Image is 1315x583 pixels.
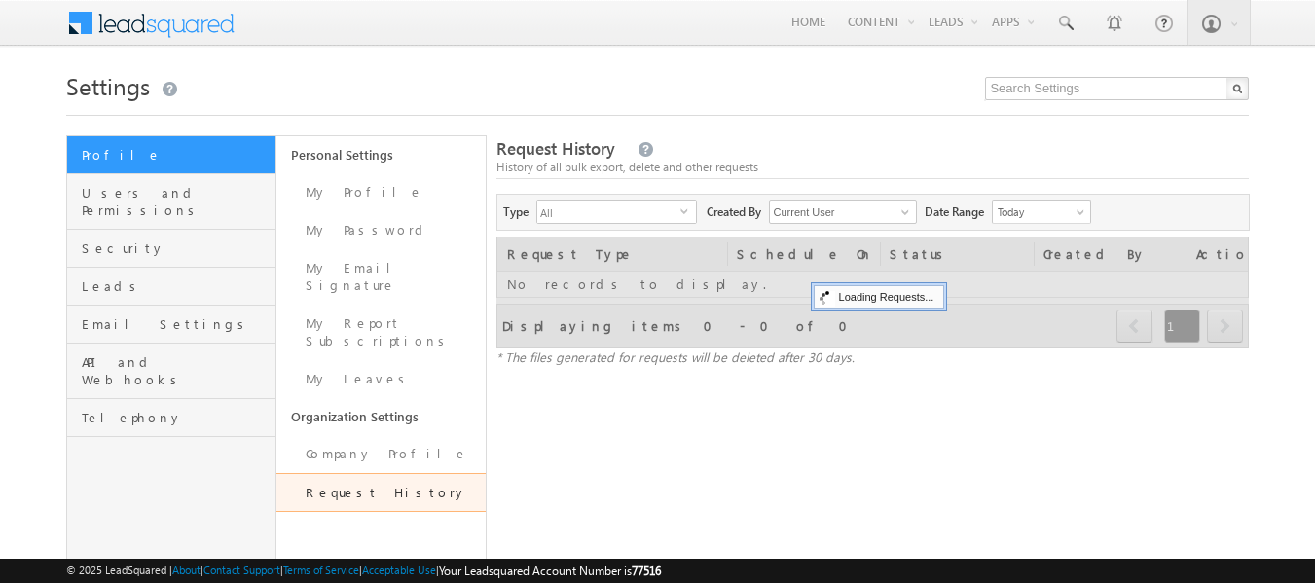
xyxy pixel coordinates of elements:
[496,137,615,160] span: Request History
[66,70,150,101] span: Settings
[82,239,271,257] span: Security
[503,200,536,221] span: Type
[537,201,680,223] span: All
[439,564,661,578] span: Your Leadsquared Account Number is
[993,203,1085,221] span: Today
[496,159,1250,176] div: History of all bulk export, delete and other requests
[67,174,275,230] a: Users and Permissions
[985,77,1249,100] input: Search Settings
[707,200,769,221] span: Created By
[203,564,280,576] a: Contact Support
[276,360,486,398] a: My Leaves
[276,435,486,473] a: Company Profile
[814,285,945,309] div: Loading Requests...
[925,200,992,221] span: Date Range
[67,399,275,437] a: Telephony
[67,344,275,399] a: API and Webhooks
[82,409,271,426] span: Telephony
[67,136,275,174] a: Profile
[769,200,917,224] input: Type to Search
[82,353,271,388] span: API and Webhooks
[992,200,1091,224] a: Today
[891,202,915,222] a: Show All Items
[172,564,201,576] a: About
[67,306,275,344] a: Email Settings
[276,136,486,173] a: Personal Settings
[496,348,855,365] span: * The files generated for requests will be deleted after 30 days.
[82,315,271,333] span: Email Settings
[536,200,697,224] div: All
[82,184,271,219] span: Users and Permissions
[632,564,661,578] span: 77516
[276,305,486,360] a: My Report Subscriptions
[276,211,486,249] a: My Password
[276,249,486,305] a: My Email Signature
[66,562,661,580] span: © 2025 LeadSquared | | | | |
[67,230,275,268] a: Security
[680,206,696,215] span: select
[283,564,359,576] a: Terms of Service
[362,564,436,576] a: Acceptable Use
[276,398,486,435] a: Organization Settings
[82,146,271,164] span: Profile
[276,173,486,211] a: My Profile
[276,473,486,512] a: Request History
[82,277,271,295] span: Leads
